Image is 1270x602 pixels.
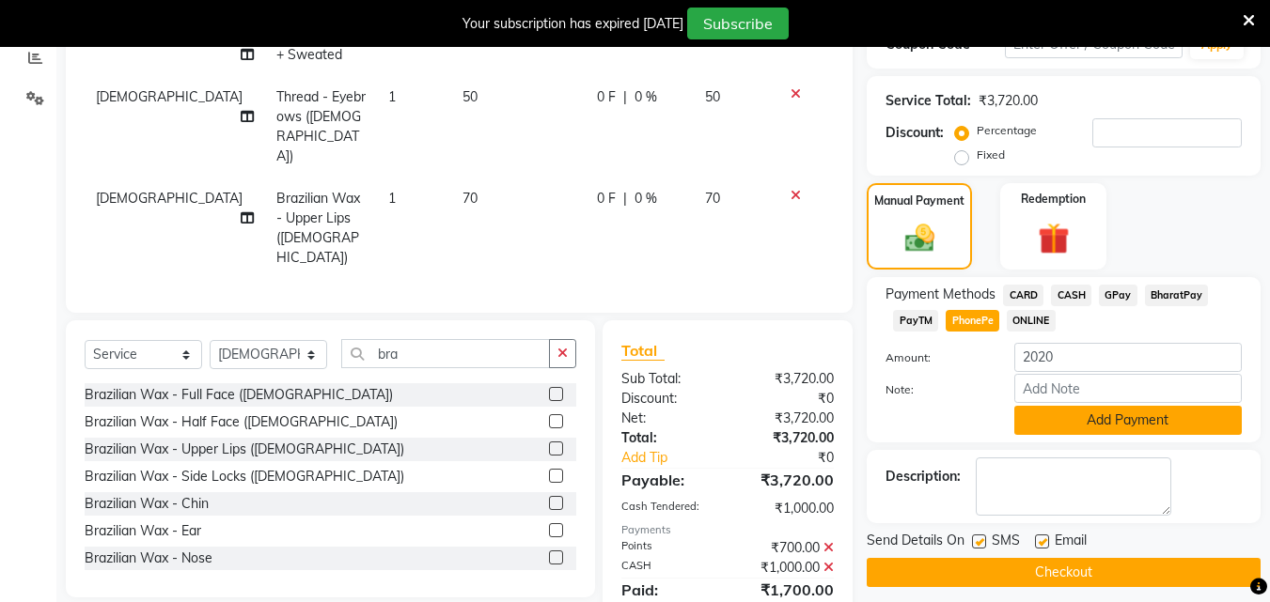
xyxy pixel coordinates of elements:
[621,522,834,538] div: Payments
[886,123,944,143] div: Discount:
[1099,285,1137,306] span: GPay
[946,310,999,332] span: PhonePe
[979,91,1038,111] div: ₹3,720.00
[607,428,728,448] div: Total:
[1014,374,1242,403] input: Add Note
[1007,310,1056,332] span: ONLINE
[463,190,478,207] span: 70
[867,558,1261,587] button: Checkout
[1028,219,1079,257] img: _gift.svg
[607,538,728,558] div: Points
[85,548,212,568] div: Brazilian Wax - Nose
[597,87,616,107] span: 0 F
[886,467,961,486] div: Description:
[1003,285,1043,306] span: CARD
[728,538,848,558] div: ₹700.00
[635,189,657,208] span: 0 %
[992,531,1020,554] span: SMS
[607,499,728,518] div: Cash Tendered:
[728,428,848,448] div: ₹3,720.00
[886,91,971,111] div: Service Total:
[607,558,728,578] div: CASH
[893,310,938,332] span: PayTM
[607,448,747,468] a: Add Tip
[85,521,201,541] div: Brazilian Wax - Ear
[728,579,848,601] div: ₹1,700.00
[607,389,728,409] div: Discount:
[96,190,243,207] span: [DEMOGRAPHIC_DATA]
[705,190,720,207] span: 70
[871,349,999,366] label: Amount:
[607,469,728,491] div: Payable:
[748,448,849,468] div: ₹0
[623,189,627,208] span: |
[1055,531,1087,554] span: Email
[276,88,366,164] span: Thread - Eyebrows ([DEMOGRAPHIC_DATA])
[1145,285,1209,306] span: BharatPay
[728,558,848,578] div: ₹1,000.00
[728,389,848,409] div: ₹0
[896,221,944,255] img: _cash.svg
[607,579,728,601] div: Paid:
[463,14,683,34] div: Your subscription has expired [DATE]
[388,88,396,105] span: 1
[1051,285,1091,306] span: CASH
[621,341,665,361] span: Total
[96,88,243,105] span: [DEMOGRAPHIC_DATA]
[867,531,964,554] span: Send Details On
[1014,343,1242,372] input: Amount
[388,190,396,207] span: 1
[705,88,720,105] span: 50
[607,409,728,428] div: Net:
[635,87,657,107] span: 0 %
[597,189,616,208] span: 0 F
[85,467,404,486] div: Brazilian Wax - Side Locks ([DEMOGRAPHIC_DATA])
[1014,406,1242,435] button: Add Payment
[463,88,478,105] span: 50
[1021,191,1086,208] label: Redemption
[874,193,964,209] label: Manual Payment
[886,285,996,304] span: Payment Methods
[728,369,848,389] div: ₹3,720.00
[977,147,1005,163] label: Fixed
[871,381,999,398] label: Note:
[607,369,728,389] div: Sub Total:
[85,494,209,514] div: Brazilian Wax - Chin
[341,339,550,368] input: Search or Scan
[687,8,789,39] button: Subscribe
[85,385,393,405] div: Brazilian Wax - Full Face ([DEMOGRAPHIC_DATA])
[728,499,848,518] div: ₹1,000.00
[977,122,1037,139] label: Percentage
[728,409,848,428] div: ₹3,720.00
[85,440,404,459] div: Brazilian Wax - Upper Lips ([DEMOGRAPHIC_DATA])
[623,87,627,107] span: |
[728,469,848,491] div: ₹3,720.00
[276,190,360,266] span: Brazilian Wax - Upper Lips ([DEMOGRAPHIC_DATA])
[85,412,398,432] div: Brazilian Wax - Half Face ([DEMOGRAPHIC_DATA])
